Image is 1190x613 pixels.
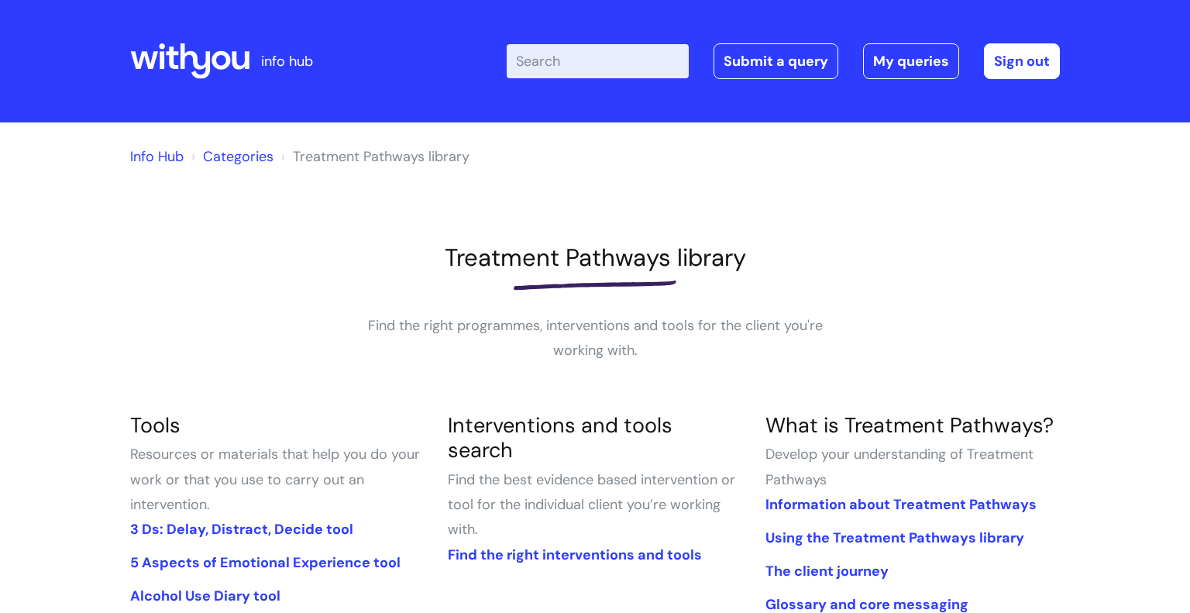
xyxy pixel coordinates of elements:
[984,43,1060,79] a: Sign out
[363,313,827,363] p: Find the right programmes, interventions and tools for the client you're working with.
[130,147,184,166] a: Info Hub
[130,243,1060,272] h1: Treatment Pathways library
[130,445,420,514] span: Resources or materials that help you do your work or that you use to carry out an intervention.
[187,144,273,169] li: Solution home
[130,412,181,439] a: Tools
[765,412,1054,439] a: What is Treatment Pathways?
[261,49,313,74] p: info hub
[765,562,889,580] a: The client journey
[448,412,672,463] a: Interventions and tools search
[130,587,280,605] a: Alcohol Use Diary tool
[130,520,353,539] a: 3 Ds: Delay, Distract, Decide tool
[203,147,273,166] a: Categories
[765,495,1037,514] a: Information about Treatment Pathways
[714,43,838,79] a: Submit a query
[130,553,401,572] a: 5 Aspects of Emotional Experience tool
[448,470,735,539] span: Find the best evidence based intervention or tool for the individual client you’re working with.
[765,529,1024,547] a: Using the Treatment Pathways library
[277,144,469,169] li: Treatment Pathways library
[448,546,702,564] a: Find the right interventions and tools
[863,43,959,79] a: My queries
[507,43,1060,79] div: | -
[765,445,1034,488] span: Develop your understanding of Treatment Pathways
[507,44,689,78] input: Search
